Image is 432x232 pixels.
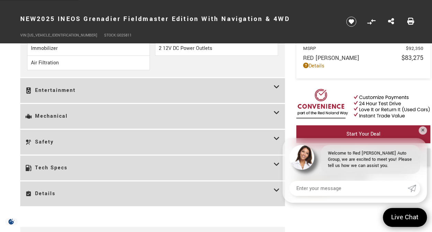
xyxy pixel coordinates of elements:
img: Opt-Out Icon [3,218,19,225]
span: Stock: [104,33,117,38]
span: MSRP [303,45,406,52]
section: Click to Open Cookie Consent Modal [3,218,19,225]
span: G025811 [117,33,132,38]
h3: Mechanical [25,109,274,124]
h3: Tech Specs [25,161,274,175]
a: MSRP $92,350 [303,45,423,52]
h3: Details [25,187,274,201]
h3: Entertainment [25,83,274,98]
span: [US_VEHICLE_IDENTIFICATION_NUMBER] [27,33,97,38]
a: Share this New 2025 INEOS Grenadier Fieldmaster Edition With Navigation & 4WD [388,17,394,26]
h3: Safety [25,135,274,149]
span: $83,275 [401,53,423,62]
li: Air Filtration [27,56,150,70]
div: Welcome to Red [PERSON_NAME] Auto Group, we are excited to meet you! Please tell us how we can as... [321,145,420,174]
button: Save vehicle [344,16,359,27]
a: Print this New 2025 INEOS Grenadier Fieldmaster Edition With Navigation & 4WD [407,17,414,26]
input: Enter your message [289,181,408,196]
span: VIN: [20,33,27,38]
img: Agent profile photo [289,145,314,170]
span: Start Your Deal [346,130,380,138]
strong: New [20,14,37,23]
a: Start Your Deal [296,125,430,143]
a: Details [303,62,423,70]
h1: 2025 INEOS Grenadier Fieldmaster Edition With Navigation & 4WD [20,5,335,33]
span: $92,350 [406,45,423,52]
li: 2 12V DC Power Outlets [155,41,278,56]
span: Live Chat [388,213,422,222]
a: Red [PERSON_NAME] $83,275 [303,53,423,62]
a: Submit [408,181,420,196]
span: Red [PERSON_NAME] [303,54,401,62]
a: Live Chat [383,208,427,227]
button: Compare Vehicle [366,17,376,27]
li: Immobilizer [27,41,150,56]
